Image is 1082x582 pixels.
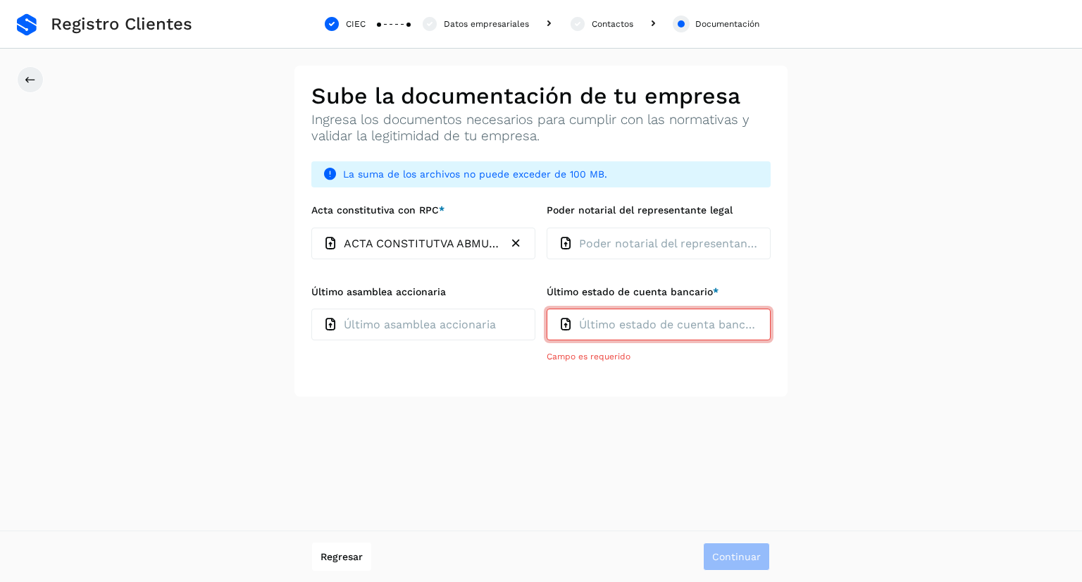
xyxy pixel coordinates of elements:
button: Regresar [312,543,371,571]
div: Datos empresariales [444,18,529,30]
span: Regresar [321,552,363,562]
button: Continuar [703,543,770,571]
button: ACTA CONSTITUTVA ABMUSS REG PUBLICO.pdf [509,236,523,250]
p: Poder notarial del representante legal [579,237,759,250]
div: CIEC [346,18,366,30]
label: Último asamblea accionaria [311,286,535,298]
p: ACTA CONSTITUTVA ABMUSS REG PUBLICO.pdf [344,237,503,250]
label: Acta constitutiva con RPC [311,204,535,216]
p: Ingresa los documentos necesarios para cumplir con las normativas y validar la legitimidad de tu ... [311,112,771,144]
h2: Sube la documentación de tu empresa [311,82,771,109]
span: Continuar [712,552,761,562]
p: Último estado de cuenta bancario [579,318,759,331]
span: Registro Clientes [51,14,192,35]
span: La suma de los archivos no puede exceder de 100 MB. [343,167,759,182]
p: Último asamblea accionaria [344,318,496,331]
label: Último estado de cuenta bancario [547,286,771,298]
div: Contactos [592,18,633,30]
div: Documentación [695,18,759,30]
label: Poder notarial del representante legal [547,204,771,216]
span: Campo es requerido [547,352,630,361]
